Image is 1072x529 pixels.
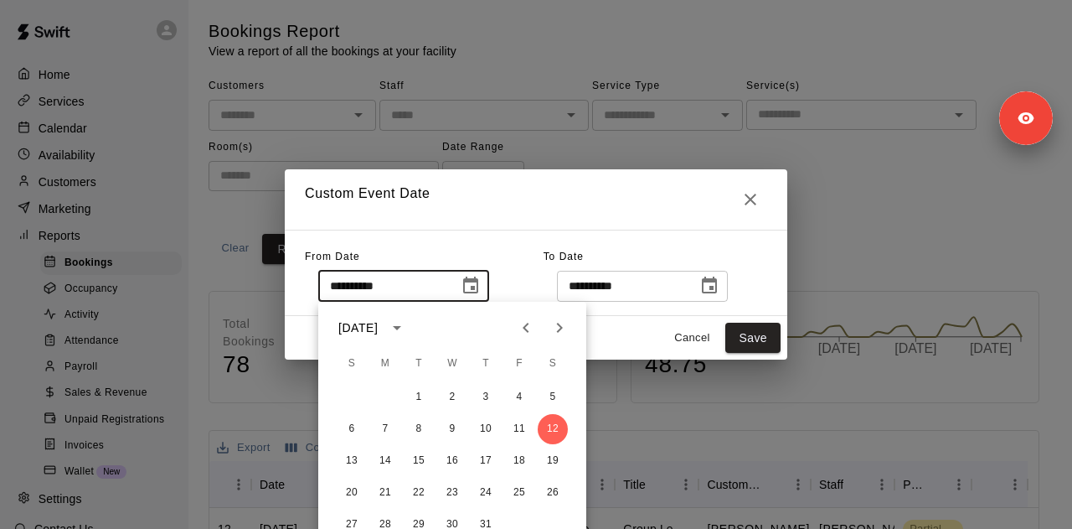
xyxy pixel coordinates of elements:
[734,183,767,216] button: Close
[471,347,501,381] span: Thursday
[471,446,501,476] button: 17
[538,446,568,476] button: 19
[383,314,411,342] button: calendar view is open, switch to year view
[538,382,568,412] button: 5
[504,382,534,412] button: 4
[509,311,543,345] button: Previous month
[437,382,467,412] button: 2
[543,311,576,345] button: Next month
[437,347,467,381] span: Wednesday
[538,478,568,508] button: 26
[504,414,534,444] button: 11
[437,414,467,444] button: 9
[504,446,534,476] button: 18
[454,269,487,303] button: Choose date, selected date is Jul 12, 2025
[370,414,400,444] button: 7
[285,169,787,230] h2: Custom Event Date
[305,251,360,262] span: From Date
[404,382,434,412] button: 1
[544,251,584,262] span: To Date
[404,446,434,476] button: 15
[337,446,367,476] button: 13
[337,347,367,381] span: Sunday
[370,347,400,381] span: Monday
[370,478,400,508] button: 21
[338,319,378,337] div: [DATE]
[370,446,400,476] button: 14
[538,347,568,381] span: Saturday
[404,478,434,508] button: 22
[504,347,534,381] span: Friday
[693,269,726,303] button: Choose date, selected date is Aug 12, 2025
[337,414,367,444] button: 6
[538,414,568,444] button: 12
[437,478,467,508] button: 23
[725,323,781,354] button: Save
[504,478,534,508] button: 25
[337,478,367,508] button: 20
[471,414,501,444] button: 10
[404,347,434,381] span: Tuesday
[665,325,719,351] button: Cancel
[471,478,501,508] button: 24
[471,382,501,412] button: 3
[437,446,467,476] button: 16
[404,414,434,444] button: 8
